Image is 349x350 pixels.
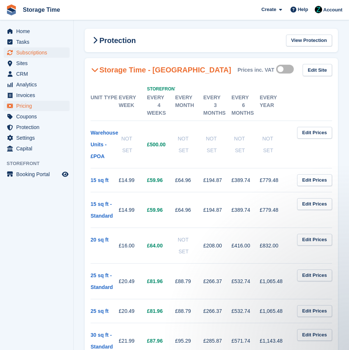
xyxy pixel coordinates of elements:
td: £64.96 [175,192,204,228]
td: Not Set [203,121,232,168]
a: menu [4,169,70,179]
td: £59.96 [147,168,175,192]
td: £779.48 [260,192,288,228]
span: Protection [16,122,60,132]
td: £194.87 [203,192,232,228]
a: menu [4,58,70,68]
td: Not Set [175,228,204,263]
td: £416.00 [232,228,260,263]
td: £14.99 [119,168,147,192]
td: Not Set [232,121,260,168]
td: £194.87 [203,168,232,192]
span: Booking Portal [16,169,60,179]
a: menu [4,111,70,122]
td: £208.00 [203,228,232,263]
a: Edit Prices [297,234,332,246]
a: menu [4,90,70,100]
span: Pricing [16,101,60,111]
div: Prices inc. VAT [237,67,274,73]
h2: Protection [91,36,136,45]
span: Subscriptions [16,47,60,58]
td: £779.48 [260,168,288,192]
span: Tasks [16,37,60,47]
a: 25 sq ft - Standard [91,272,113,290]
td: £266.37 [203,299,232,323]
a: menu [4,79,70,90]
span: Analytics [16,79,60,90]
a: 30 sq ft - Standard [91,332,113,350]
td: £532.74 [232,299,260,323]
td: £20.49 [119,263,147,299]
td: £81.96 [147,299,175,323]
td: £59.96 [147,192,175,228]
a: Edit Prices [297,127,332,139]
td: £64.00 [147,228,175,263]
a: 15 sq ft - Standard [91,201,113,219]
th: Every 4 weeks [147,90,175,121]
td: £389.74 [232,192,260,228]
img: Zain Sarwar [315,6,322,13]
th: Every year [260,90,288,121]
td: £266.37 [203,263,232,299]
a: Edit Prices [297,174,332,186]
a: menu [4,37,70,47]
a: Edit Prices [297,198,332,210]
th: Every 6 months [232,90,260,121]
a: menu [4,122,70,132]
a: Warehouse Units - £POA [91,130,118,159]
td: £64.96 [175,168,204,192]
a: Edit Prices [297,269,332,282]
span: Storefront [147,86,177,92]
span: Storefront [7,160,73,167]
a: menu [4,143,70,154]
td: £20.49 [119,299,147,323]
td: Not Set [260,121,288,168]
span: Sites [16,58,60,68]
a: menu [4,101,70,111]
a: View Protection [286,35,332,47]
td: £532.74 [232,263,260,299]
a: menu [4,69,70,79]
td: £88.79 [175,299,204,323]
td: £81.96 [147,263,175,299]
span: Home [16,26,60,36]
span: Invoices [16,90,60,100]
th: Every 3 months [203,90,232,121]
td: Not Set [119,121,147,168]
a: 20 sq ft [91,237,109,243]
span: Coupons [16,111,60,122]
a: menu [4,26,70,36]
td: £1,065.48 [260,299,288,323]
td: £88.79 [175,263,204,299]
a: Preview store [61,170,70,179]
td: £14.99 [119,192,147,228]
a: menu [4,133,70,143]
td: £389.74 [232,168,260,192]
a: menu [4,47,70,58]
th: Unit Type [91,90,119,121]
a: Edit Prices [297,305,332,317]
span: Capital [16,143,60,154]
th: Every week [119,90,147,121]
a: Edit Prices [297,329,332,341]
td: £832.00 [260,228,288,263]
a: Storefront [147,86,186,92]
a: Storage Time [20,4,63,16]
a: 25 sq ft [91,308,109,314]
td: £16.00 [119,228,147,263]
span: CRM [16,69,60,79]
a: Edit Site [303,64,332,76]
td: Not Set [175,121,204,168]
span: Settings [16,133,60,143]
span: Account [323,6,342,14]
span: Help [298,6,308,13]
a: 15 sq ft [91,177,109,183]
img: stora-icon-8386f47178a22dfd0bd8f6a31ec36ba5ce8667c1dd55bd0f319d3a0aa187defe.svg [6,4,17,15]
td: £500.00 [147,121,175,168]
h2: Storage Time - [GEOGRAPHIC_DATA] [91,65,231,74]
td: £1,065.48 [260,263,288,299]
span: Create [261,6,276,13]
th: Every month [175,90,204,121]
